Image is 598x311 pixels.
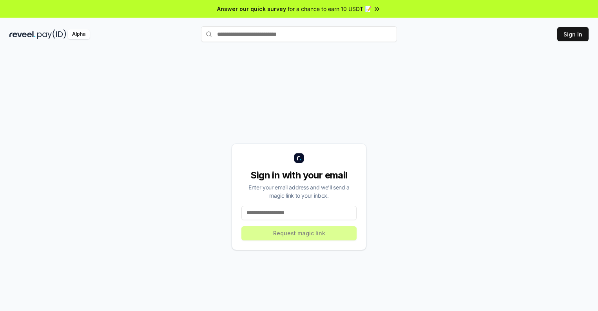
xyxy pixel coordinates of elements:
[37,29,66,39] img: pay_id
[241,169,357,182] div: Sign in with your email
[288,5,371,13] span: for a chance to earn 10 USDT 📝
[241,183,357,200] div: Enter your email address and we’ll send a magic link to your inbox.
[68,29,90,39] div: Alpha
[294,153,304,163] img: logo_small
[557,27,589,41] button: Sign In
[217,5,286,13] span: Answer our quick survey
[9,29,36,39] img: reveel_dark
